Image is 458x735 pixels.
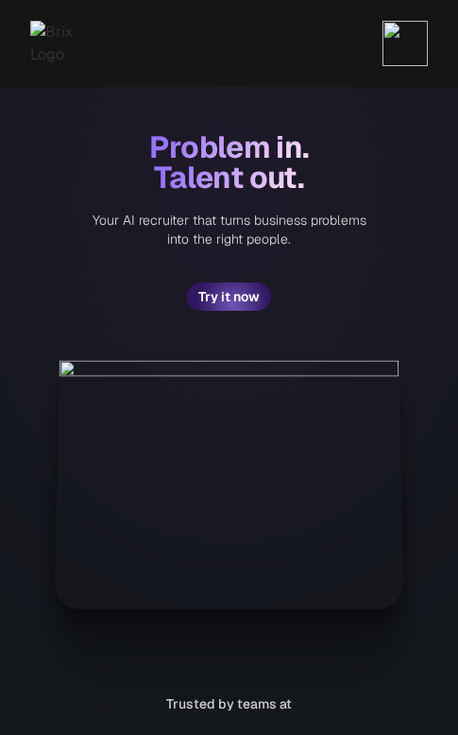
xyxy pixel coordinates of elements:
div: Trusted by teams at [166,695,292,714]
span: Try it now [198,290,260,303]
div: Problem in. [149,132,310,162]
div: Talent out. [154,162,304,193]
button: Try it now [187,282,271,311]
img: Brix Logo [30,21,77,66]
div: Your AI recruiter that turns business problems into the right people. [93,193,366,248]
